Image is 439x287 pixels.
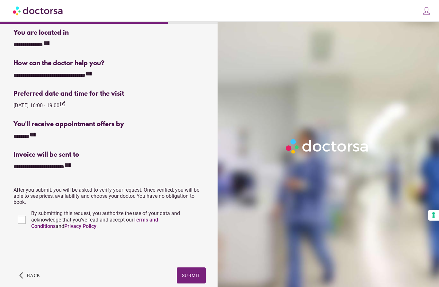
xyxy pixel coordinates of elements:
img: icons8-customer-100.png [422,7,431,16]
img: Logo-Doctorsa-trans-White-partial-flat.png [283,137,371,156]
img: Doctorsa.com [13,4,64,18]
button: arrow_back_ios Back [17,268,43,284]
span: Submit [182,273,201,278]
span: Back [27,273,40,278]
button: Submit [177,268,206,284]
div: Preferred date and time for the visit [13,91,205,98]
button: Your consent preferences for tracking technologies [428,210,439,221]
div: You'll receive appointment offers by [13,121,205,128]
div: Invoice will be sent to [13,152,205,159]
a: Privacy Policy [64,223,96,230]
iframe: reCAPTCHA [13,236,111,261]
p: After you submit, you will be asked to verify your request. Once verified, you will be able to se... [13,187,205,205]
span: By submitting this request, you authorize the use of your data and acknowledge that you've read a... [31,211,180,230]
div: How can the doctor help you? [13,60,205,67]
i: edit_square [59,101,66,108]
a: Terms and Conditions [31,217,158,230]
div: [DATE] 16:00 - 19:00 [13,101,66,110]
div: You are located in [13,30,205,37]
